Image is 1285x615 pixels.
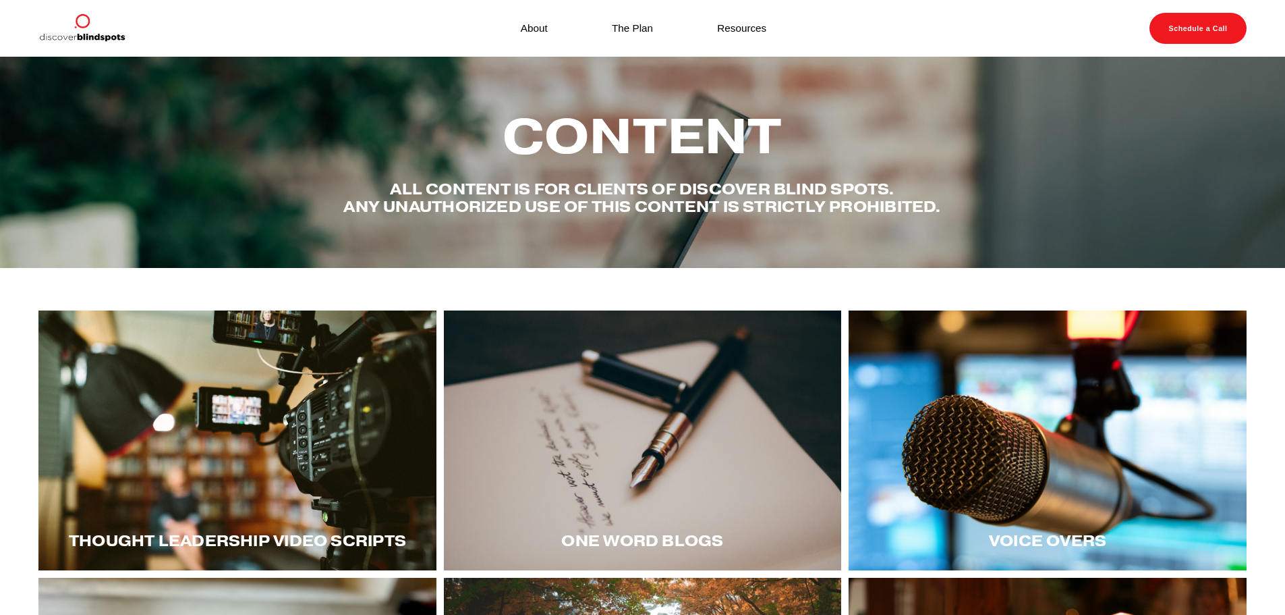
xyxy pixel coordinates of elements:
[343,110,943,163] h2: Content
[561,531,723,550] span: One word blogs
[69,531,406,550] span: Thought LEadership Video Scripts
[717,19,766,37] a: Resources
[1149,13,1247,44] a: Schedule a Call
[38,13,125,44] img: Discover Blind Spots
[612,19,653,37] a: The Plan
[521,19,548,37] a: About
[989,531,1106,550] span: Voice Overs
[343,180,943,215] h4: All content is for Clients of Discover Blind spots. Any unauthorized use of this content is stric...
